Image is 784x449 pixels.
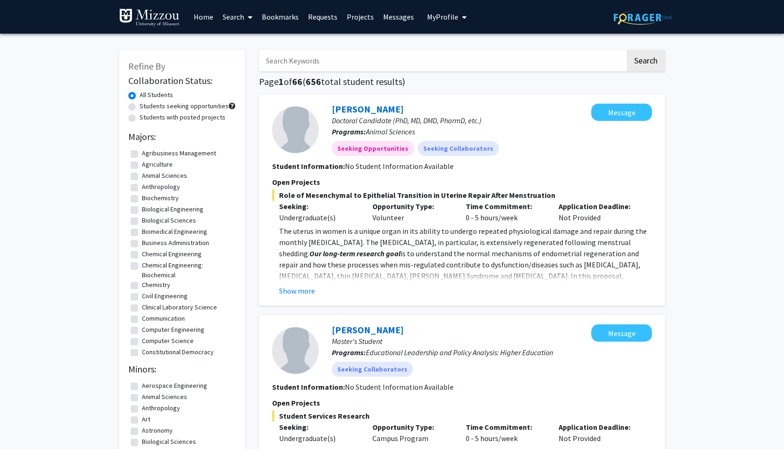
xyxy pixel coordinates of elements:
[332,127,366,136] b: Programs:
[332,324,404,336] a: [PERSON_NAME]
[279,421,358,433] p: Seeking:
[142,249,202,259] label: Chemical Engineering
[128,60,165,72] span: Refine By
[142,280,170,290] label: Chemistry
[140,112,225,122] label: Students with posted projects
[272,410,652,421] span: Student Services Research
[627,50,665,71] button: Search
[559,421,638,433] p: Application Deadline:
[292,76,302,87] span: 66
[372,421,452,433] p: Opportunity Type:
[259,50,625,71] input: Search Keywords
[559,201,638,212] p: Application Deadline:
[345,382,454,392] span: No Student Information Available
[140,101,229,111] label: Students seeking opportunities
[366,127,415,136] span: Animal Sciences
[614,10,672,25] img: ForagerOne Logo
[128,364,236,375] h2: Minors:
[552,421,645,444] div: Not Provided
[142,392,187,402] label: Animal Sciences
[332,116,482,125] span: Doctoral Candidate (PhD, MD, DMD, PharmD, etc.)
[372,201,452,212] p: Opportunity Type:
[427,12,458,21] span: My Profile
[128,75,236,86] h2: Collaboration Status:
[142,238,209,248] label: Business Administration
[279,212,358,223] div: Undergraduate(s)
[142,403,180,413] label: Anthropology
[303,0,342,33] a: Requests
[332,337,382,346] span: Master's Student
[189,0,218,33] a: Home
[365,421,459,444] div: Campus Program
[332,348,366,357] b: Programs:
[366,348,553,357] span: Educational Leadership and Policy Analysis: Higher Education
[418,141,499,156] mat-chip: Seeking Collaborators
[142,314,185,323] label: Communication
[142,381,207,391] label: Aerospace Engineering
[332,362,413,377] mat-chip: Seeking Collaborators
[459,201,552,223] div: 0 - 5 hours/week
[591,104,652,121] button: Message Marissa LaMartina
[272,161,345,171] b: Student Information:
[378,0,419,33] a: Messages
[142,426,173,435] label: Astronomy
[272,382,345,392] b: Student Information:
[142,260,233,280] label: Chemical Engineering: Biochemical
[591,324,652,342] button: Message Evan White
[218,0,257,33] a: Search
[142,148,216,158] label: Agribusiness Management
[142,171,187,181] label: Animal Sciences
[142,336,194,346] label: Computer Science
[306,76,321,87] span: 656
[142,291,188,301] label: Civil Engineering
[257,0,303,33] a: Bookmarks
[279,76,284,87] span: 1
[272,177,320,187] span: Open Projects
[466,421,545,433] p: Time Commitment:
[142,347,214,357] label: Constitutional Democracy
[279,201,358,212] p: Seeking:
[345,161,454,171] span: No Student Information Available
[365,201,459,223] div: Volunteer
[332,103,404,115] a: [PERSON_NAME]
[128,131,236,142] h2: Majors:
[142,227,207,237] label: Biomedical Engineering
[272,189,652,201] span: Role of Mesenchymal to Epithelial Transition in Uterine Repair After Menstruation
[466,201,545,212] p: Time Commitment:
[279,433,358,444] div: Undergraduate(s)
[142,193,179,203] label: Biochemistry
[142,182,180,192] label: Anthropology
[140,90,173,100] label: All Students
[309,249,400,258] em: Our long-term research goal
[279,225,652,315] p: The uterus in women is a unique organ in its ability to undergo repeated physiological damage and...
[7,407,40,442] iframe: Chat
[119,8,180,27] img: University of Missouri Logo
[259,76,665,87] h1: Page of ( total student results)
[279,285,315,296] button: Show more
[142,204,203,214] label: Biological Engineering
[142,414,150,424] label: Art
[142,216,196,225] label: Biological Sciences
[272,398,320,407] span: Open Projects
[342,0,378,33] a: Projects
[142,160,173,169] label: Agriculture
[552,201,645,223] div: Not Provided
[332,141,414,156] mat-chip: Seeking Opportunities
[142,437,196,447] label: Biological Sciences
[142,302,217,312] label: Clinical Laboratory Science
[142,325,204,335] label: Computer Engineering
[459,421,552,444] div: 0 - 5 hours/week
